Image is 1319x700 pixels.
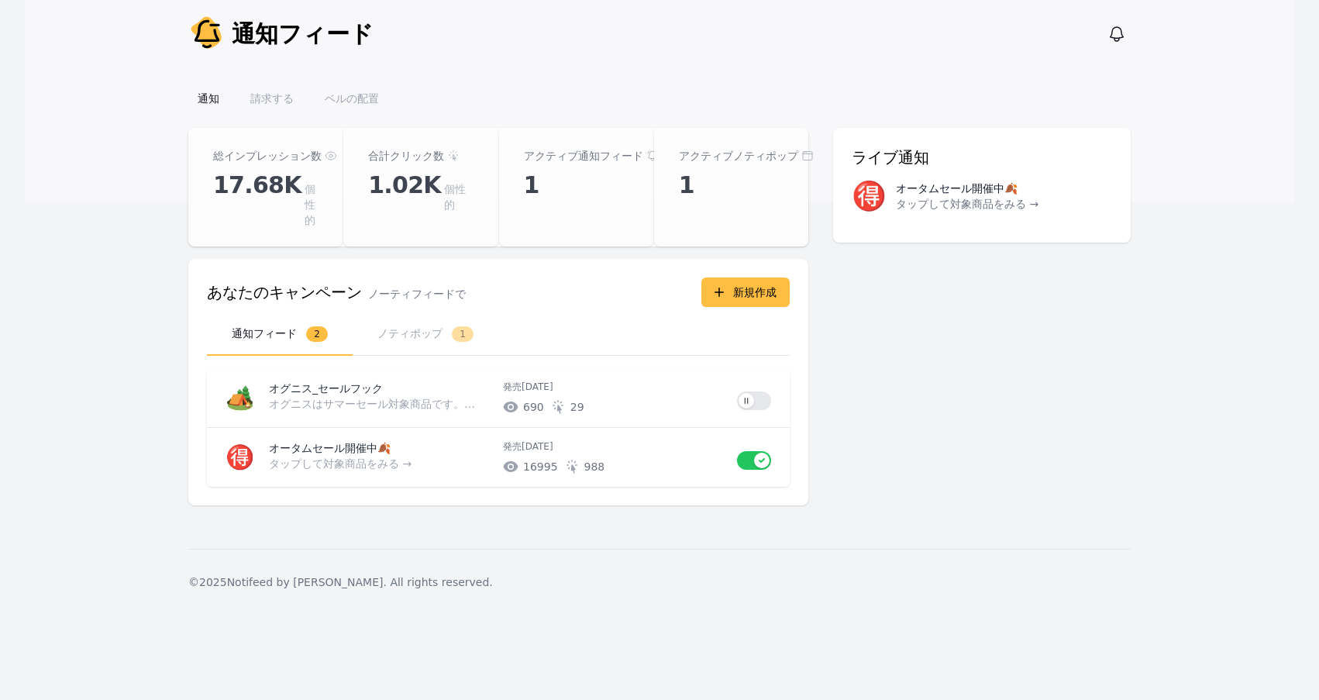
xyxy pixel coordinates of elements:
[269,457,412,470] font: タップして対象商品をみる →
[269,442,391,454] font: オータムセール開催中🍂
[325,92,379,105] font: ベルの配置
[523,459,558,474] span: ユニークインプレッション数
[241,84,303,112] a: 請求する
[207,428,790,487] a: 🉐オータムセール開催中🍂タップして対象商品をみる →発売[DATE]16995988
[368,171,441,198] font: 1.02K
[188,84,229,112] a: 通知
[896,182,1018,195] font: オータムセール開催中🍂
[368,150,444,162] font: 合計クリック数
[269,398,781,410] font: オグニスはサマーセール対象商品です。お得に購入できるのは8/31までです。お早めにご確認ください！
[207,313,353,356] button: 通知フィード2
[522,381,553,392] font: [DATE]
[455,288,466,300] font: で
[353,313,498,356] button: ノティポップ1
[226,384,254,411] font: 🏕️
[269,382,383,395] font: オグニス_セールフック
[213,150,322,162] font: 総インプレッション数
[523,460,558,473] font: 16995
[523,399,544,415] span: ユニークインプレッション数
[570,399,584,415] span: ユニーククリック数
[368,288,455,300] font: ノーティフィード
[896,198,1038,210] font: タップして対象商品をみる →
[250,92,294,105] font: 請求する
[207,368,790,427] a: 🏕️オグニス_セールフックオグニスはサマーセール対象商品です。お得に購入できるのは8/31までです。お早めにご確認ください！発売[DATE]69029
[232,327,297,340] font: 通知フィード
[207,283,362,302] font: あなたのキャンペーン
[452,326,474,342] span: 1
[852,148,898,167] font: ライブ
[207,313,790,356] nav: タブ
[444,183,466,211] font: 個性的
[188,16,226,53] img: あなたの会社
[524,171,539,198] font: 1
[852,180,887,212] font: 🉐
[188,576,199,588] font: ©
[733,286,777,298] font: 新規作成
[522,381,553,392] time: 2025-08-22T01:03:02.936Z
[377,327,443,340] font: ノティポップ
[701,278,790,307] button: 新規作成
[226,443,254,471] font: 🉐
[584,459,605,474] span: ユニーククリック数
[305,183,315,226] font: 個性的
[524,150,643,162] font: アクティブ通知フィード
[503,381,522,392] font: 発売
[584,460,605,473] font: 988
[679,171,694,198] font: 1
[522,441,553,452] time: 2025-08-13T14:12:34.913Z
[199,576,227,588] font: 2025
[522,441,553,452] font: [DATE]
[188,16,374,53] a: 通知フィード
[570,401,584,413] font: 29
[679,150,798,162] font: アクティブノティポップ
[232,20,374,47] font: 通知フィード
[523,401,544,413] font: 690
[198,92,219,105] font: 通知
[390,576,492,588] font: All rights reserved.
[227,576,387,588] font: Notifeed by [PERSON_NAME].
[503,441,522,452] font: 発売
[306,326,328,342] span: 2
[213,171,301,198] font: 17.68K
[315,84,388,112] a: ベルの配置
[898,148,929,167] font: 通知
